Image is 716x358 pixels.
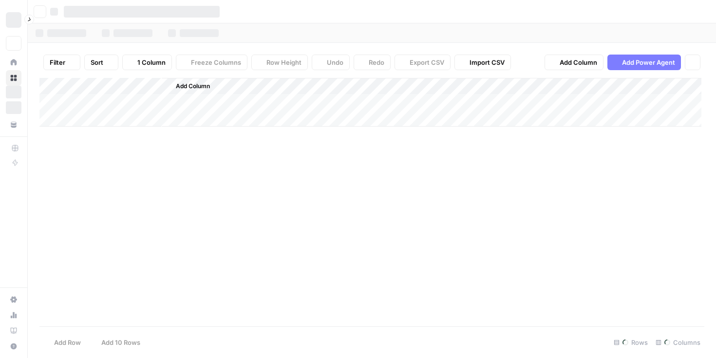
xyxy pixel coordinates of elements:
span: 1 Column [137,57,166,67]
button: Add Column [163,80,214,93]
button: 1 Column [122,55,172,70]
button: Add Row [39,335,87,350]
a: Browse [6,70,21,86]
button: Add Power Agent [607,55,681,70]
button: Undo [312,55,350,70]
a: Learning Hub [6,323,21,339]
span: Add 10 Rows [101,338,140,347]
span: Import CSV [470,57,505,67]
span: Sort [91,57,103,67]
span: Add Row [54,338,81,347]
a: Settings [6,292,21,307]
button: Add Column [545,55,603,70]
span: Freeze Columns [191,57,241,67]
span: Add Column [176,82,210,91]
button: Row Height [251,55,308,70]
a: Home [6,55,21,70]
button: Filter [43,55,80,70]
span: Add Power Agent [622,57,675,67]
button: Add 10 Rows [87,335,146,350]
span: Redo [369,57,384,67]
button: Export CSV [395,55,451,70]
button: Redo [354,55,391,70]
div: Columns [652,335,704,350]
div: Rows [610,335,652,350]
span: Add Column [560,57,597,67]
button: Import CSV [454,55,511,70]
a: Your Data [6,117,21,132]
button: Help + Support [6,339,21,354]
button: Freeze Columns [176,55,247,70]
span: Undo [327,57,343,67]
button: Sort [84,55,118,70]
a: Usage [6,307,21,323]
span: Filter [50,57,65,67]
span: Row Height [266,57,301,67]
span: Export CSV [410,57,444,67]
